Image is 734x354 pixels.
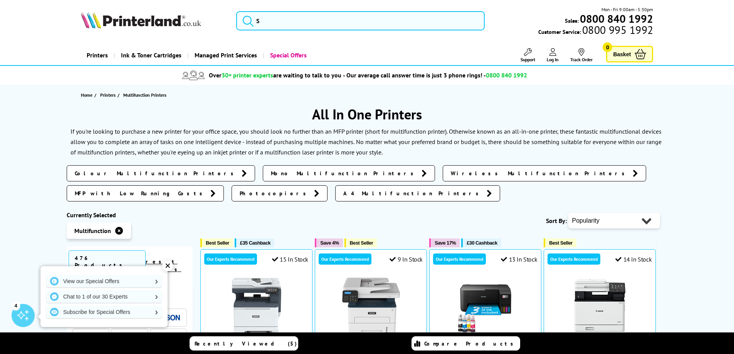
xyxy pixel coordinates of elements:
span: Best Seller [350,240,373,246]
a: Chat to 1 of our 30 Experts [46,290,162,303]
a: Photocopiers [232,185,328,201]
a: Canon i-SENSYS MF752Cdw [571,328,629,336]
span: Mon - Fri 9:00am - 5:30pm [601,6,653,13]
button: Best Seller [344,238,377,247]
span: £30 Cashback [467,240,497,246]
a: Log In [547,48,559,62]
span: Basket [613,49,631,59]
a: Track Order [570,48,593,62]
img: Xerox B225 [342,277,400,334]
a: Home [81,91,94,99]
div: 13 In Stock [501,255,537,263]
img: Xerox C325 [228,277,286,334]
button: £30 Cashback [461,238,501,247]
div: Our Experts Recommend [204,253,257,265]
a: Basket 0 [606,46,653,62]
span: Best Seller [549,240,573,246]
a: Subscribe for Special Offers [46,306,162,318]
button: Save 17% [429,238,460,247]
a: Wireless Multifunction Printers [443,165,646,181]
span: Best Seller [206,240,229,246]
span: 0800 840 1992 [486,71,527,79]
span: 0 [603,42,612,52]
span: Save 17% [435,240,456,246]
span: A4 Multifunction Printers [343,190,483,197]
img: Epson EcoTank ET-2862 [457,277,514,334]
span: Mono Multifunction Printers [271,169,418,177]
div: Our Experts Recommend [548,253,600,265]
span: Ink & Toner Cartridges [121,45,181,65]
a: Colour Multifunction Printers [67,165,255,181]
span: Log In [547,57,559,62]
button: £35 Cashback [235,238,274,247]
span: Customer Service: [538,26,653,35]
h1: All In One Printers [67,105,668,123]
a: Managed Print Services [187,45,263,65]
button: Best Seller [200,238,233,247]
span: 30+ printer experts [222,71,273,79]
div: ✕ [162,260,173,271]
input: S [236,11,485,30]
a: reset filters [146,258,181,273]
span: Colour Multifunction Printers [75,169,238,177]
span: 476 Products Found [69,250,146,280]
span: MFP with Low Running Costs [75,190,207,197]
span: Printers [100,91,116,99]
span: 0800 995 1992 [581,26,653,34]
button: Best Seller [544,238,576,247]
a: A4 Multifunction Printers [335,185,500,201]
a: Xerox B225 [342,328,400,336]
img: Epson [157,315,180,320]
span: Multifunction Printers [123,92,166,98]
div: Our Experts Recommend [319,253,371,265]
a: Xerox C325 [228,328,286,336]
p: No matter what your preferred brand or budget is, there should be something suitable for everyone... [71,138,662,156]
span: £35 Cashback [240,240,270,246]
span: Support [521,57,535,62]
a: Ink & Toner Cartridges [114,45,187,65]
img: Printerland Logo [81,12,201,29]
span: Multifunction [74,227,111,235]
span: - Our average call answer time is just 3 phone rings! - [343,71,527,79]
a: Compare Products [412,336,520,351]
span: Save 4% [320,240,339,246]
a: MFP with Low Running Costs [67,185,224,201]
div: 4 [12,301,20,310]
span: Sort By: [546,217,567,225]
a: Printerland Logo [81,12,227,30]
a: Mono Multifunction Printers [263,165,435,181]
span: Recently Viewed (5) [195,340,297,347]
p: If you're looking to purchase a new printer for your office space, you should look no further tha... [71,128,662,146]
span: Photocopiers [240,190,310,197]
div: Currently Selected [67,211,193,219]
span: Compare Products [424,340,517,347]
div: 9 In Stock [390,255,423,263]
div: 15 In Stock [272,255,308,263]
div: Our Experts Recommend [433,253,486,265]
span: Over are waiting to talk to you [209,71,341,79]
a: Epson EcoTank ET-2862 [457,328,514,336]
div: 14 In Stock [615,255,652,263]
a: Support [521,48,535,62]
a: View our Special Offers [46,275,162,287]
a: Printers [100,91,118,99]
span: Sales: [565,17,579,24]
a: Recently Viewed (5) [190,336,298,351]
a: Epson [157,313,180,322]
a: Special Offers [263,45,312,65]
a: Printers [81,45,114,65]
img: Canon i-SENSYS MF752Cdw [571,277,629,334]
a: 0800 840 1992 [579,15,653,22]
button: Save 4% [315,238,343,247]
b: 0800 840 1992 [580,12,653,26]
span: Wireless Multifunction Printers [451,169,629,177]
